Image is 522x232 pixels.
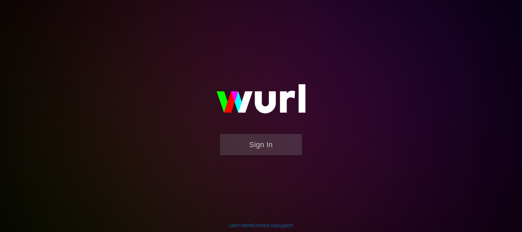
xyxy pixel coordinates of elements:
[277,223,293,228] a: Support
[195,70,327,134] img: wurl-logo-on-black-223613ac3d8ba8fe6dc639794a292ebdb59501304c7dfd60c99c58986ef67473.svg
[229,222,293,229] div: | |
[253,223,276,228] a: Contact Us
[229,223,252,228] a: Learn More
[220,134,302,155] button: Sign In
